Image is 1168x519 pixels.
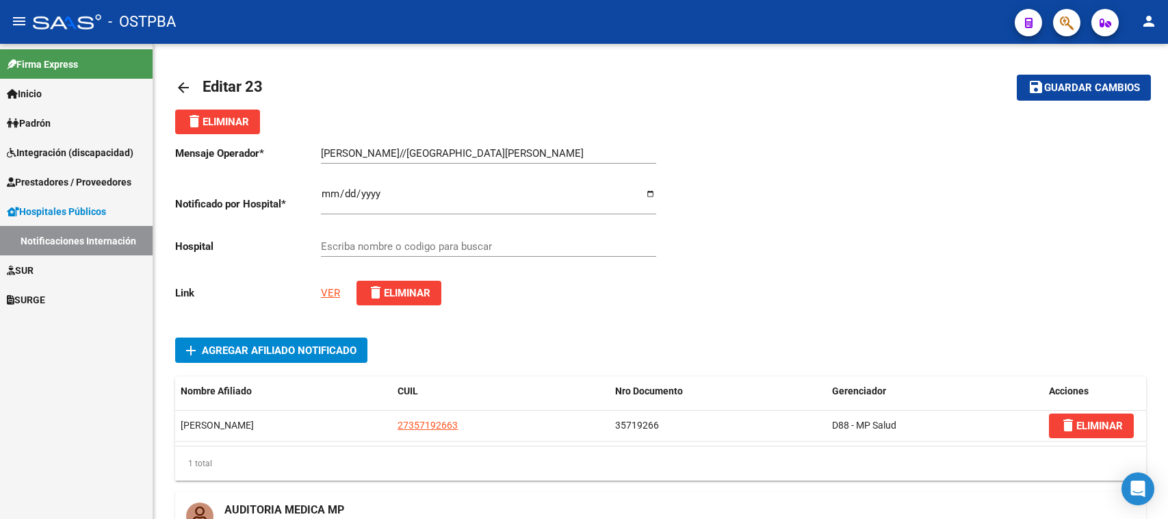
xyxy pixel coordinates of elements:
mat-icon: arrow_back [175,79,192,96]
span: 27357192663 [398,420,458,431]
span: 35719266 [615,420,659,431]
mat-icon: add [183,342,199,359]
mat-icon: save [1028,79,1044,95]
datatable-header-cell: Nombre Afiliado [175,377,392,406]
mat-icon: person [1141,13,1157,29]
button: Eliminar [356,281,441,305]
span: Firma Express [7,57,78,72]
span: Acciones [1049,385,1089,396]
mat-icon: delete [1060,417,1076,433]
span: Eliminar [367,287,430,299]
span: Eliminar [186,116,249,128]
span: Inicio [7,86,42,101]
p: Hospital [175,239,321,254]
span: Agregar Afiliado Notificado [202,344,356,357]
button: Agregar Afiliado Notificado [175,338,367,363]
datatable-header-cell: CUIL [392,377,609,406]
datatable-header-cell: Acciones [1043,377,1146,406]
p: Mensaje Operador [175,146,321,161]
div: Open Intercom Messenger [1121,472,1154,505]
span: Integración (discapacidad) [7,145,133,160]
div: 1 total [175,446,1146,481]
span: - OSTPBA [108,7,176,37]
p: Link [175,286,321,301]
datatable-header-cell: Nro Documento [610,377,827,406]
span: SURGE [7,292,45,307]
span: BELLOMO XOANA EDITH [181,420,254,431]
mat-icon: menu [11,13,27,29]
span: D88 - MP Salud [832,420,896,431]
span: Padrón [7,116,51,131]
span: Guardar cambios [1044,82,1140,94]
mat-icon: delete [186,113,203,129]
span: Nombre Afiliado [181,385,252,396]
span: Editar 23 [203,78,263,95]
span: Prestadores / Proveedores [7,175,131,190]
span: SUR [7,263,34,278]
mat-card-title: AUDITORIA MEDICA MP [213,492,355,518]
span: Hospitales Públicos [7,204,106,219]
mat-icon: delete [367,284,384,301]
span: Nro Documento [615,385,683,396]
button: Eliminar [175,110,260,134]
button: ELIMINAR [1049,414,1134,438]
a: VER [321,287,340,299]
span: CUIL [398,385,418,396]
span: ELIMINAR [1060,420,1123,432]
span: Gerenciador [832,385,886,396]
p: Notificado por Hospital [175,197,321,212]
datatable-header-cell: Gerenciador [827,377,1043,406]
button: Guardar cambios [1017,75,1151,100]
